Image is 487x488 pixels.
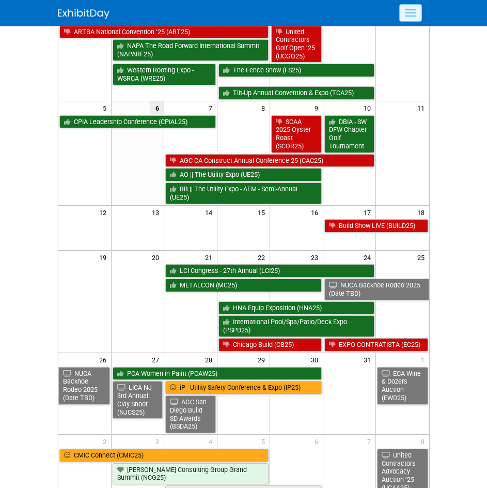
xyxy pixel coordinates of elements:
span: 29 [257,353,270,366]
a: [PERSON_NAME] Consulting Group Grand Summit (NCG25) [113,463,269,484]
a: International Pool/Spa/Patio/Deck Expo (PSPD25) [218,315,375,337]
a: Western Roofing Expo - WSRCA (WRE25) [113,64,216,85]
a: United Contractors Golf Open ’25 (UCGO25) [271,25,322,63]
span: 22 [257,251,270,264]
span: 8 [260,101,270,114]
a: CMIC Connect (CMIC25) [59,449,269,462]
span: 7 [366,435,375,448]
span: 27 [151,353,164,366]
span: 7 [208,101,217,114]
a: BB || The Utility Expo - AEM - Semi-Annual (UE25) [165,182,322,204]
span: 30 [310,353,323,366]
a: The Fence Show (FS25) [218,64,375,77]
span: 31 [363,353,375,366]
span: 23 [310,251,323,264]
span: 26 [98,353,111,366]
span: 5 [260,435,270,448]
span: 4 [208,435,217,448]
a: NAPA The Road Forward International Summit (NAPARF25) [113,39,269,60]
a: EXPO CONTRATISTA (EC25) [324,338,428,352]
img: ExhibitDay [58,9,109,19]
button: Menu [399,4,422,22]
span: 13 [151,206,164,219]
span: 1 [420,353,429,366]
a: CPIA Leadership Conference (CPIAL25) [59,115,216,129]
a: Build Show LIVE (BUILD25) [324,219,428,233]
span: 2 [102,435,111,448]
a: AGC San Diego Build SD Awards (BSDA25) [165,395,216,433]
span: 14 [204,206,217,219]
a: ECA Wine & Dozers Auction (EWD25) [377,367,428,405]
a: HNA Equip Exposition (HNA25) [218,301,375,315]
span: 28 [204,353,217,366]
span: 15 [257,206,270,219]
span: 18 [416,206,429,219]
span: 12 [98,206,111,219]
a: NUCA Backhoe Rodeo 2025 (Date TBD) [324,279,429,300]
a: LICA NJ 3rd Annual Clay Shoot (NJCS25) [113,381,163,419]
span: 5 [102,101,111,114]
span: 3 [154,435,164,448]
span: 9 [313,101,323,114]
a: Chicago Build (CB25) [218,338,322,352]
a: ARTBA National Convention ’25 (ART25) [59,25,269,39]
a: PCA Women in Paint (PCAW25) [113,367,322,380]
a: SCAA 2025 Oyster Roast (SCOR25) [271,115,322,153]
span: 17 [363,206,375,219]
span: 25 [416,251,429,264]
span: 8 [420,435,429,448]
a: Tilt-Up Annual Convention & Expo (TCA25) [218,86,375,100]
span: 20 [151,251,164,264]
a: METALCON (MC25) [165,279,322,292]
span: 16 [310,206,323,219]
a: DBIA - SW DFW Chapter Golf Tournament [324,115,375,153]
span: 10 [363,101,375,114]
a: NUCA Backhoe Rodeo 2025 (Date TBD) [58,367,110,405]
span: 6 [313,435,323,448]
span: 6 [150,101,164,114]
span: 11 [416,101,429,114]
span: 21 [204,251,217,264]
a: AGC CA Construct Annual Conference 25 (CAC25) [165,154,374,167]
a: AO || The Utility Expo (UE25) [165,168,322,181]
span: 24 [363,251,375,264]
span: 19 [98,251,111,264]
a: LCI Congress - 27th Annual (LCI25) [165,264,374,278]
a: iP - Utility Safety Conference & Expo (IP25) [165,381,322,394]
